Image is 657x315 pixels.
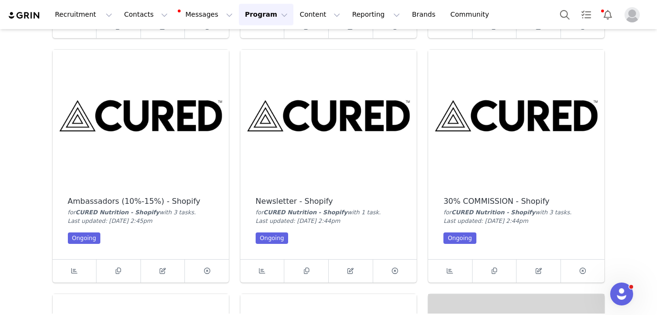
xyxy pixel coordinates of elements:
[8,11,41,20] img: grin logo
[174,4,238,25] button: Messages
[75,209,160,216] span: CURED Nutrition - Shopify
[619,7,649,22] button: Profile
[256,197,401,206] div: Newsletter - Shopify
[610,283,633,305] iframe: Intercom live chat
[452,209,536,216] span: CURED Nutrition - Shopify
[239,4,293,25] button: Program
[576,4,597,25] a: Tasks
[256,208,401,217] div: for with 1 task .
[191,209,194,216] span: s
[443,208,589,217] div: for with 3 task .
[118,4,173,25] button: Contacts
[256,232,289,244] div: Ongoing
[263,209,347,216] span: CURED Nutrition - Shopify
[68,208,214,217] div: for with 3 task .
[49,4,118,25] button: Recruitment
[443,232,476,244] div: Ongoing
[240,50,417,182] img: Newsletter - Shopify
[428,50,604,182] img: 30% COMMISSION - Shopify
[53,50,229,182] img: Ambassadors (10%-15%) - Shopify
[597,4,618,25] button: Notifications
[567,209,570,216] span: s
[443,197,589,206] div: 30% COMMISSION - Shopify
[406,4,444,25] a: Brands
[445,4,499,25] a: Community
[68,217,214,225] div: Last updated: [DATE] 2:45pm
[294,4,346,25] button: Content
[554,4,575,25] button: Search
[68,232,101,244] div: Ongoing
[443,217,589,225] div: Last updated: [DATE] 2:44pm
[68,197,214,206] div: Ambassadors (10%-15%) - Shopify
[625,7,640,22] img: placeholder-profile.jpg
[256,217,401,225] div: Last updated: [DATE] 2:44pm
[346,4,406,25] button: Reporting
